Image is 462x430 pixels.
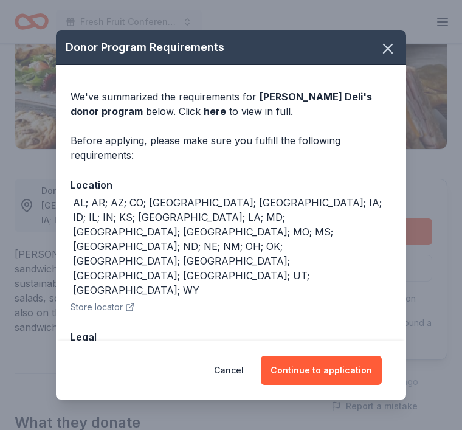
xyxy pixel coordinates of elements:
[261,356,382,385] button: Continue to application
[204,104,226,119] a: here
[71,329,391,345] div: Legal
[73,195,391,297] div: AL; AR; AZ; CO; [GEOGRAPHIC_DATA]; [GEOGRAPHIC_DATA]; IA; ID; IL; IN; KS; [GEOGRAPHIC_DATA]; LA; ...
[71,89,391,119] div: We've summarized the requirements for below. Click to view in full.
[71,300,135,314] button: Store locator
[71,177,391,193] div: Location
[71,133,391,162] div: Before applying, please make sure you fulfill the following requirements:
[56,30,406,65] div: Donor Program Requirements
[214,356,244,385] button: Cancel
